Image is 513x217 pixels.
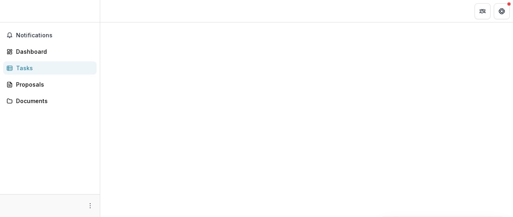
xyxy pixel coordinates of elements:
[3,78,97,91] a: Proposals
[16,97,90,105] div: Documents
[3,94,97,107] a: Documents
[16,64,90,72] div: Tasks
[16,32,93,39] span: Notifications
[3,61,97,75] a: Tasks
[494,3,510,19] button: Get Help
[16,47,90,56] div: Dashboard
[16,80,90,89] div: Proposals
[475,3,491,19] button: Partners
[3,45,97,58] a: Dashboard
[85,201,95,211] button: More
[3,29,97,42] button: Notifications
